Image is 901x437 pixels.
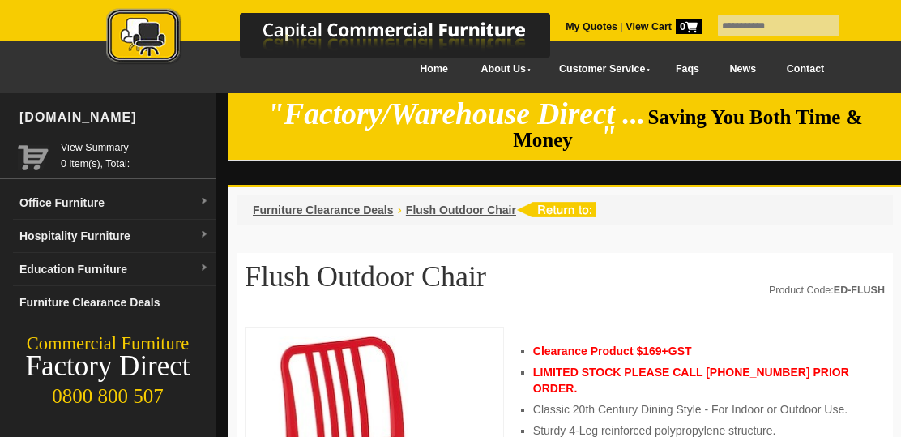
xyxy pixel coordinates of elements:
a: Education Furnituredropdown [13,253,216,286]
img: dropdown [199,197,209,207]
a: Flush Outdoor Chair [406,204,516,216]
img: dropdown [199,230,209,240]
a: View Cart0 [623,21,702,32]
strong: View Cart [626,21,702,32]
em: "Factory/Warehouse Direct ... [267,97,646,131]
strong: ED-FLUSH [834,285,885,296]
a: Hospitality Furnituredropdown [13,220,216,253]
img: return to [516,202,596,217]
a: Furniture Clearance Deals [13,286,216,319]
a: Faqs [660,51,715,88]
div: Product Code: [769,282,885,298]
span: Saving You Both Time & Money [513,106,862,151]
img: dropdown [199,263,209,273]
a: Office Furnituredropdown [13,186,216,220]
span: 0 [676,19,702,34]
span: 0 item(s), Total: [61,139,209,169]
div: [DOMAIN_NAME] [13,93,216,142]
a: View Summary [61,139,209,156]
li: › [398,202,402,218]
a: Contact [771,51,839,88]
a: News [715,51,771,88]
em: " [600,120,617,153]
h1: Flush Outdoor Chair [245,261,885,302]
a: Furniture Clearance Deals [253,204,394,216]
a: Capital Commercial Furniture Logo [62,8,629,72]
strong: LIMITED STOCK PLEASE CALL [PHONE_NUMBER] PRIOR ORDER. [533,366,849,395]
img: Capital Commercial Furniture Logo [62,8,629,67]
li: Classic 20th Century Dining Style - For Indoor or Outdoor Use. [533,401,869,418]
strong: Clearance Product $169+GST [533,345,692,358]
